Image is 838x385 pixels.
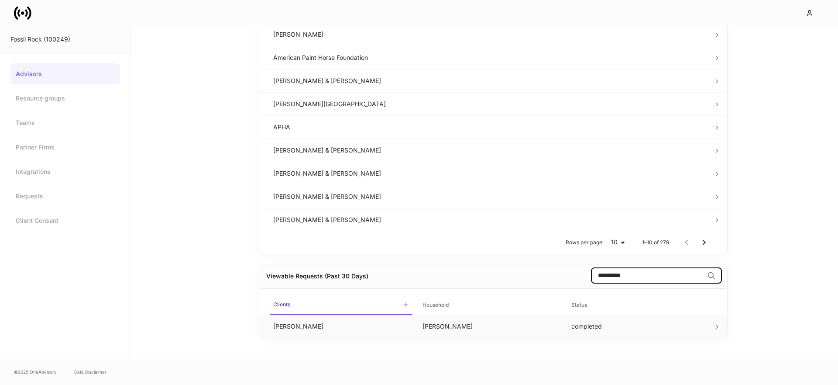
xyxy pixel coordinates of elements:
[266,69,714,92] td: [PERSON_NAME] & [PERSON_NAME]
[566,239,604,246] p: Rows per page:
[416,315,565,338] td: [PERSON_NAME]
[571,301,587,309] h6: Status
[266,23,714,46] td: [PERSON_NAME]
[607,238,628,246] div: 10
[266,46,714,69] td: American Paint Horse Foundation
[568,296,710,314] span: Status
[266,115,714,139] td: APHA
[266,92,714,115] td: [PERSON_NAME][GEOGRAPHIC_DATA]
[14,368,57,375] span: © 2025 OneAdvisory
[266,272,368,281] div: Viewable Requests (Past 30 Days)
[642,239,669,246] p: 1–10 of 279
[10,137,120,158] a: Partner Firms
[564,315,714,338] td: completed
[10,186,120,207] a: Requests
[10,112,120,133] a: Teams
[695,234,713,251] button: Go to next page
[10,35,120,44] div: Fossil Rock (100249)
[10,210,120,231] a: Client Consent
[273,300,290,309] h6: Clients
[10,161,120,182] a: Integrations
[270,296,412,315] span: Clients
[266,162,714,185] td: [PERSON_NAME] & [PERSON_NAME]
[266,139,714,162] td: [PERSON_NAME] & [PERSON_NAME]
[422,301,449,309] h6: Household
[266,208,714,231] td: [PERSON_NAME] & [PERSON_NAME]
[10,63,120,84] a: Advisors
[10,88,120,109] a: Resource groups
[74,368,106,375] a: Data Disclaimer
[266,185,714,208] td: [PERSON_NAME] & [PERSON_NAME]
[266,315,416,338] td: [PERSON_NAME]
[419,296,561,314] span: Household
